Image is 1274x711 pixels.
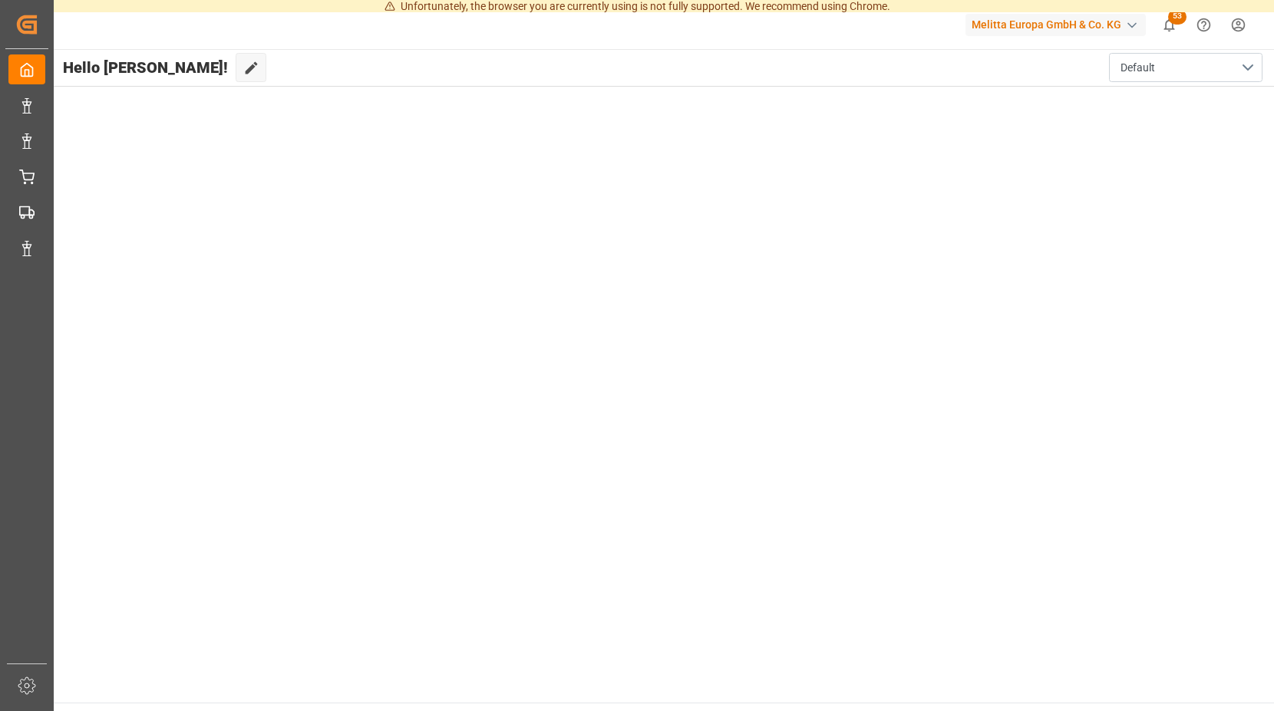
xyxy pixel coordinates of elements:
div: Melitta Europa GmbH & Co. KG [965,14,1146,36]
button: Melitta Europa GmbH & Co. KG [965,10,1152,39]
span: Hello [PERSON_NAME]! [63,53,228,82]
button: show 53 new notifications [1152,8,1187,42]
span: Default [1121,60,1155,76]
button: Help Center [1187,8,1221,42]
button: open menu [1109,53,1262,82]
span: 53 [1168,9,1187,25]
